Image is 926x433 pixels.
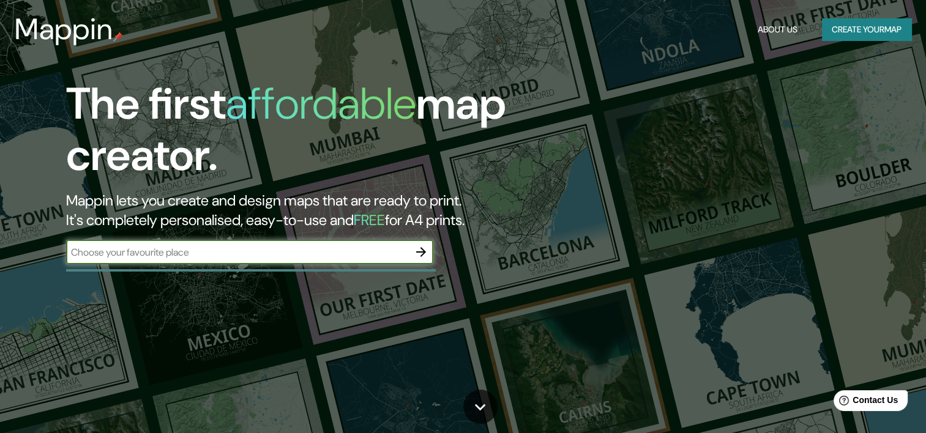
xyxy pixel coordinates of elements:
[753,18,802,41] button: About Us
[15,12,113,46] h3: Mappin
[66,245,409,259] input: Choose your favourite place
[226,75,416,132] h1: affordable
[66,78,529,191] h1: The first map creator.
[113,32,123,42] img: mappin-pin
[822,18,911,41] button: Create yourmap
[66,191,529,230] h2: Mappin lets you create and design maps that are ready to print. It's completely personalised, eas...
[817,385,913,420] iframe: Help widget launcher
[354,210,385,229] h5: FREE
